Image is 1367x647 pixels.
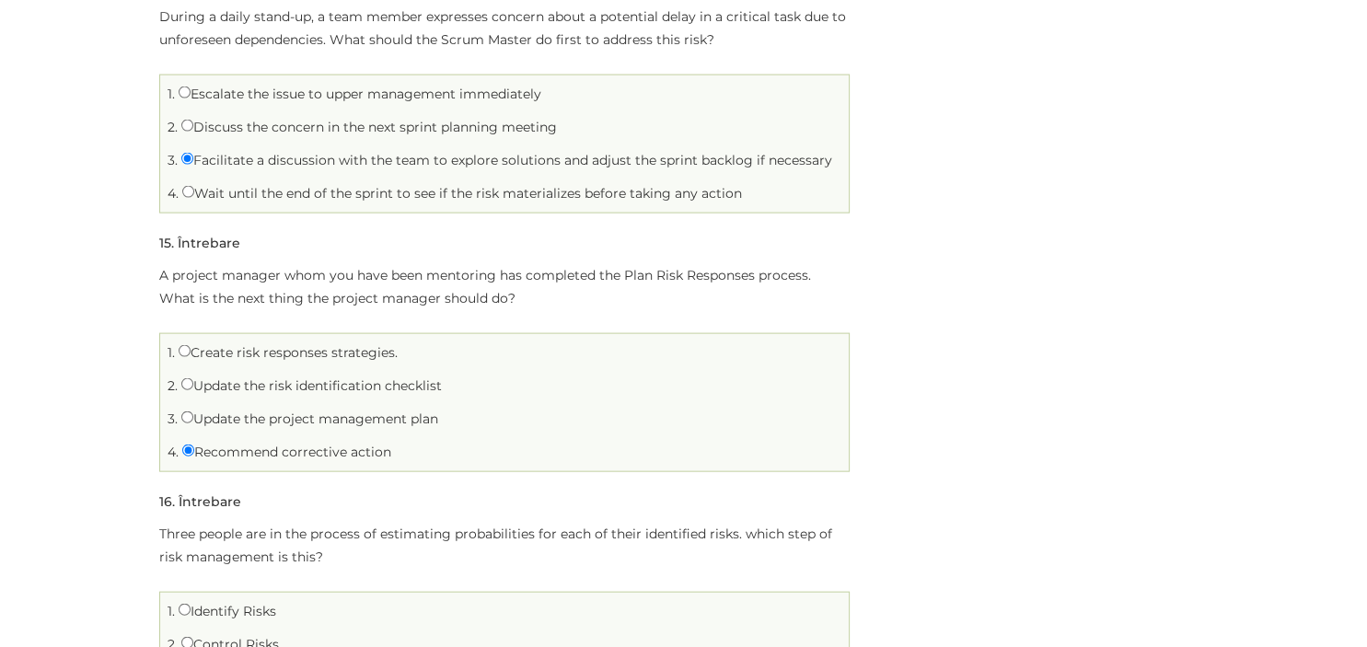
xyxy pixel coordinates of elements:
label: Identify Risks [179,603,276,619]
span: 4. [168,185,179,202]
input: Recommend corrective action [182,445,194,456]
input: Identify Risks [179,604,191,616]
input: Create risk responses strategies. [179,345,191,357]
span: 2. [168,377,178,394]
label: Update the project management plan [181,410,438,427]
span: 1. [168,344,175,361]
span: 1. [168,86,175,102]
input: Facilitate a discussion with the team to explore solutions and adjust the sprint backlog if neces... [181,153,193,165]
span: 15 [159,235,171,251]
span: 1. [168,603,175,619]
span: 3. [168,410,178,427]
input: Update the risk identification checklist [181,378,193,390]
input: Wait until the end of the sprint to see if the risk materializes before taking any action [182,186,194,198]
h5: . Întrebare [159,237,240,250]
label: Escalate the issue to upper management immediately [179,86,541,102]
span: 2. [168,119,178,135]
label: Facilitate a discussion with the team to explore solutions and adjust the sprint backlog if neces... [181,152,832,168]
input: Update the project management plan [181,411,193,423]
label: Discuss the concern in the next sprint planning meeting [181,119,557,135]
label: Recommend corrective action [182,444,391,460]
span: 4. [168,444,179,460]
p: Three people are in the process of estimating probabilities for each of their identified risks. w... [159,523,850,569]
label: Wait until the end of the sprint to see if the risk materializes before taking any action [182,185,742,202]
p: A project manager whom you have been mentoring has completed the Plan Risk Responses process. Wha... [159,264,850,310]
span: 16 [159,493,172,510]
label: Update the risk identification checklist [181,377,442,394]
h5: . Întrebare [159,495,241,509]
p: During a daily stand-up, a team member expresses concern about a potential delay in a critical ta... [159,6,850,52]
label: Create risk responses strategies. [179,344,398,361]
span: 3. [168,152,178,168]
input: Escalate the issue to upper management immediately [179,87,191,98]
input: Discuss the concern in the next sprint planning meeting [181,120,193,132]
